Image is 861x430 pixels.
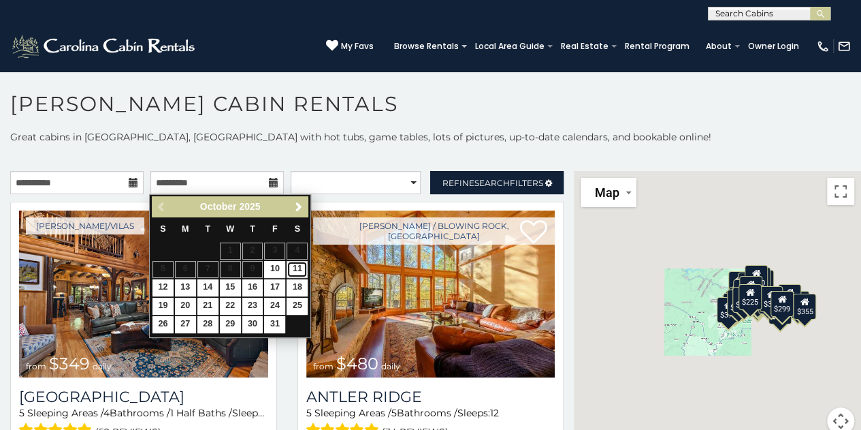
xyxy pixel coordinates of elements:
div: $350 [768,298,792,324]
a: 19 [152,298,174,315]
a: 11 [287,261,308,278]
img: mail-regular-white.png [837,40,851,53]
span: Monday [182,224,189,234]
span: Tuesday [205,224,210,234]
a: Real Estate [554,37,615,56]
a: 30 [242,316,263,333]
a: 14 [197,279,218,296]
div: $315 [746,288,769,314]
a: 27 [175,316,196,333]
img: phone-regular-white.png [816,40,830,53]
a: from $480 daily [306,211,555,378]
span: Refine Filters [442,178,543,188]
span: 2025 [239,201,260,212]
a: Rental Program [618,37,696,56]
a: 10 [264,261,285,278]
button: Change map style [581,178,636,207]
div: $320 [745,264,768,290]
span: from [26,361,46,371]
span: daily [381,361,400,371]
a: 21 [197,298,218,315]
a: My Favs [326,40,374,53]
span: 5 [391,407,397,419]
span: $480 [336,354,378,373]
div: $375 [717,296,740,322]
div: $930 [778,284,801,310]
div: $395 [732,287,756,313]
a: About [699,37,738,56]
div: $325 [727,289,750,315]
a: 26 [152,316,174,333]
span: Next [293,202,304,213]
a: 22 [220,298,241,315]
a: Local Area Guide [468,37,551,56]
span: Thursday [250,224,255,234]
a: 28 [197,316,218,333]
a: 29 [220,316,241,333]
a: [PERSON_NAME] / Blowing Rock, [GEOGRAPHIC_DATA] [313,217,555,245]
span: Search [474,178,510,188]
a: Next [290,198,307,215]
a: Browse Rentals [387,37,466,56]
span: 1 Half Baths / [170,407,232,419]
a: 13 [175,279,196,296]
a: RefineSearchFilters [430,171,564,194]
div: $299 [770,291,794,317]
span: $349 [49,354,90,373]
a: 12 [152,279,174,296]
div: $225 [738,284,762,310]
a: 20 [175,298,196,315]
span: Saturday [295,224,300,234]
a: Antler Ridge [306,388,555,406]
a: [GEOGRAPHIC_DATA] [19,388,268,406]
div: $210 [739,276,762,302]
span: Friday [272,224,278,234]
img: 1714397585_thumbnail.jpeg [306,211,555,378]
span: Map [594,185,619,200]
a: from $349 daily [19,211,268,378]
span: 4 [103,407,110,419]
a: 15 [220,279,241,296]
a: [PERSON_NAME]/Vilas [26,217,144,234]
a: 18 [287,279,308,296]
a: 31 [264,316,285,333]
span: October [200,201,237,212]
a: 25 [287,298,308,315]
a: Owner Login [741,37,806,56]
div: $355 [794,294,817,320]
span: 5 [306,407,312,419]
span: daily [93,361,112,371]
a: 16 [242,279,263,296]
span: 12 [265,407,274,419]
span: 12 [490,407,499,419]
img: White-1-2.png [10,33,199,60]
span: Sunday [160,224,165,234]
div: $380 [760,286,783,311]
button: Toggle fullscreen view [827,178,854,205]
a: 23 [242,298,263,315]
span: Wednesday [226,224,234,234]
h3: Diamond Creek Lodge [19,388,268,406]
span: My Favs [341,40,374,52]
span: 5 [19,407,25,419]
img: 1759438208_thumbnail.jpeg [19,211,268,378]
span: from [313,361,334,371]
a: 24 [264,298,285,315]
div: $635 [728,271,751,297]
a: 17 [264,279,285,296]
